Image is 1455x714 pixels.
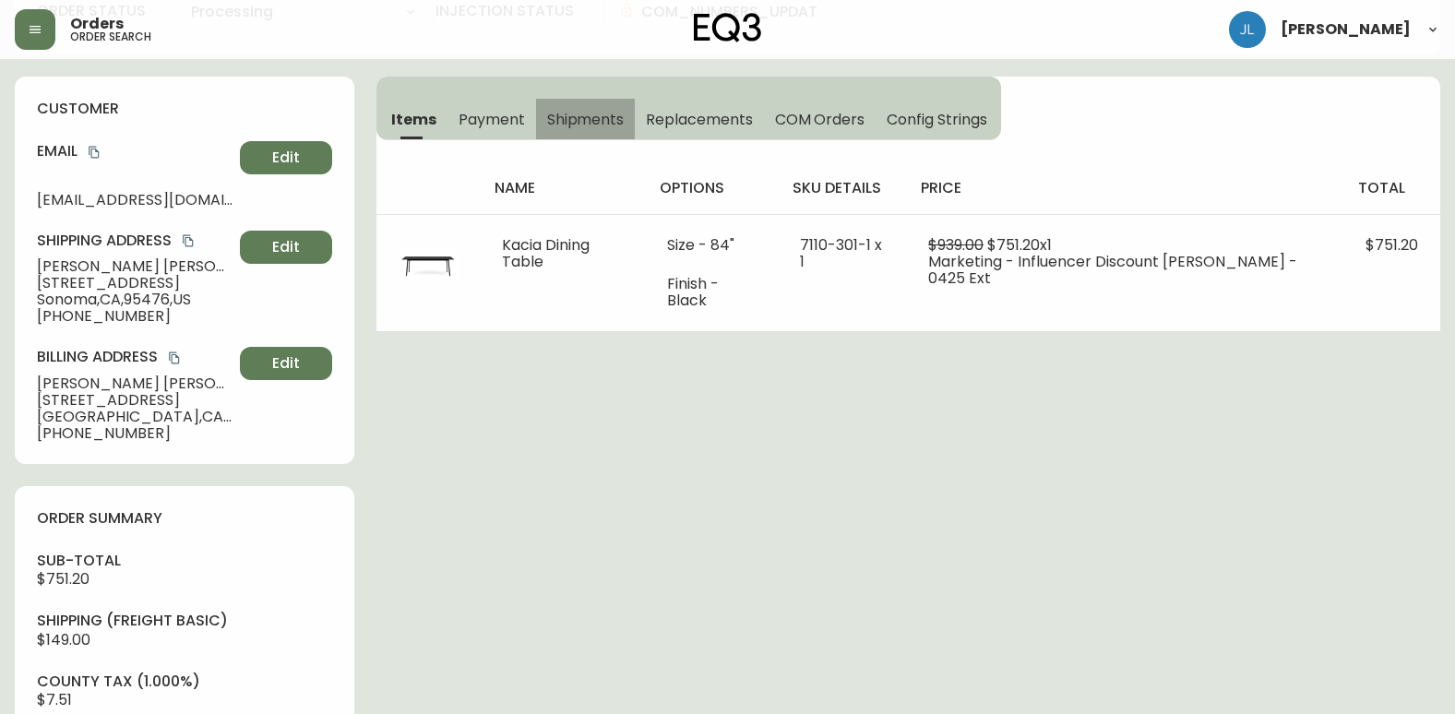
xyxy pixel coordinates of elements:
[887,110,986,129] span: Config Strings
[37,192,233,208] span: [EMAIL_ADDRESS][DOMAIN_NAME]
[272,353,300,374] span: Edit
[240,231,332,264] button: Edit
[37,292,233,308] span: Sonoma , CA , 95476 , US
[37,672,332,692] h4: county tax (1.000%)
[399,237,458,296] img: 7110-301-MC-400-1-clji4e9zt06890166ddjedhxx.jpg
[272,148,300,168] span: Edit
[502,234,590,272] span: Kacia Dining Table
[37,141,233,161] h4: Email
[694,13,762,42] img: logo
[37,308,233,325] span: [PHONE_NUMBER]
[793,178,891,198] h4: sku details
[660,178,763,198] h4: options
[800,234,882,272] span: 7110-301-1 x 1
[85,143,103,161] button: copy
[37,409,233,425] span: [GEOGRAPHIC_DATA] , CA , 94107 , US
[70,31,151,42] h5: order search
[928,251,1297,289] span: Marketing - Influencer Discount [PERSON_NAME] - 0425 Ext
[1229,11,1266,48] img: 1c9c23e2a847dab86f8017579b61559c
[37,568,89,589] span: $751.20
[37,425,233,442] span: [PHONE_NUMBER]
[1281,22,1411,37] span: [PERSON_NAME]
[667,237,756,254] li: Size - 84"
[165,349,184,367] button: copy
[921,178,1329,198] h4: price
[37,551,332,571] h4: sub-total
[70,17,124,31] span: Orders
[179,232,197,250] button: copy
[37,231,233,251] h4: Shipping Address
[272,237,300,257] span: Edit
[240,141,332,174] button: Edit
[1358,178,1425,198] h4: total
[37,508,332,529] h4: order summary
[37,275,233,292] span: [STREET_ADDRESS]
[547,110,625,129] span: Shipments
[37,392,233,409] span: [STREET_ADDRESS]
[459,110,525,129] span: Payment
[37,99,332,119] h4: customer
[240,347,332,380] button: Edit
[928,234,984,256] span: $939.00
[391,110,436,129] span: Items
[37,347,233,367] h4: Billing Address
[37,689,72,710] span: $7.51
[37,629,90,650] span: $149.00
[987,234,1052,256] span: $751.20 x 1
[667,276,756,309] li: Finish - Black
[646,110,752,129] span: Replacements
[495,178,630,198] h4: name
[37,258,233,275] span: [PERSON_NAME] [PERSON_NAME]
[37,611,332,631] h4: Shipping ( Freight Basic )
[37,375,233,392] span: [PERSON_NAME] [PERSON_NAME]
[775,110,865,129] span: COM Orders
[1366,234,1418,256] span: $751.20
